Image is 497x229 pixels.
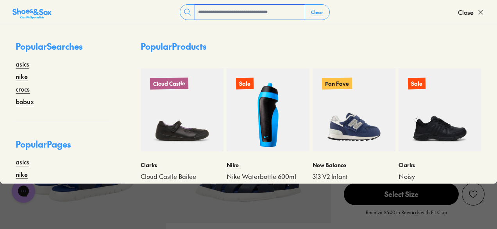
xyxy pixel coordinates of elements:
iframe: Gorgias live chat messenger [8,177,39,206]
a: Cloud Castle Bailee [141,172,223,181]
p: Receive $5.00 in Rewards with Fit Club [366,209,447,223]
a: Sale [227,69,309,151]
a: Shoes &amp; Sox [13,6,52,18]
a: asics [16,59,29,69]
a: Cloud Castle [141,69,223,151]
p: Nike [227,161,309,169]
a: Fan Fave [313,69,395,151]
p: Clarks [141,161,223,169]
button: Close [458,4,484,21]
p: Popular Pages [16,138,109,157]
a: Sale [399,69,481,151]
p: Popular Searches [16,40,109,59]
a: asics [16,157,29,166]
p: Sale [236,78,254,90]
p: Sale [408,78,425,90]
a: crocs [16,84,30,94]
p: Cloud Castle [150,78,188,90]
a: 313 V2 Infant [313,172,395,181]
p: Clarks [399,161,481,169]
button: Add to Wishlist [462,183,484,206]
span: Close [458,7,474,17]
a: nike [16,169,28,179]
p: New Balance [313,161,395,169]
p: Fan Fave [322,78,352,89]
span: Select Size [344,183,459,205]
a: Noisy [399,172,481,181]
a: nike [16,72,28,81]
a: bobux [16,97,34,106]
p: Popular Products [141,40,206,53]
button: Clear [305,5,329,19]
button: Select Size [344,183,459,206]
img: SNS_Logo_Responsive.svg [13,7,52,20]
a: crocs [16,182,30,191]
a: Nike Waterbottle 600ml [227,172,309,181]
